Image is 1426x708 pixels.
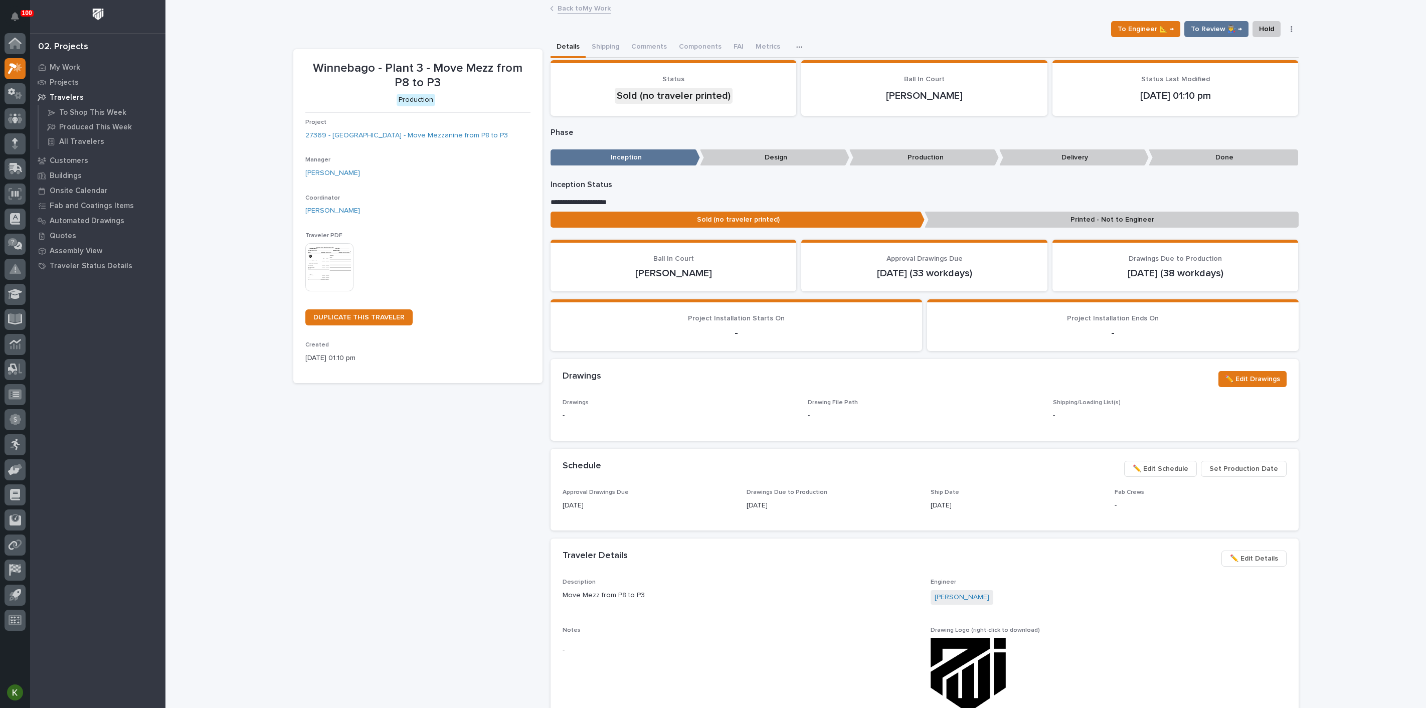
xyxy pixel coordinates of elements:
[59,108,126,117] p: To Shop This Week
[30,258,165,273] a: Traveler Status Details
[931,500,1103,511] p: [DATE]
[50,202,134,211] p: Fab and Coatings Items
[313,314,405,321] span: DUPLICATE THIS TRAVELER
[39,105,165,119] a: To Shop This Week
[1111,21,1180,37] button: To Engineer 📐 →
[1064,90,1287,102] p: [DATE] 01:10 pm
[1064,267,1287,279] p: [DATE] (38 workdays)
[808,400,858,406] span: Drawing File Path
[305,342,329,348] span: Created
[5,682,26,703] button: users-avatar
[886,255,963,262] span: Approval Drawings Due
[563,489,629,495] span: Approval Drawings Due
[563,645,919,655] p: -
[1118,23,1174,35] span: To Engineer 📐 →
[305,157,330,163] span: Manager
[50,93,84,102] p: Travelers
[59,123,132,132] p: Produced This Week
[30,60,165,75] a: My Work
[1253,21,1281,37] button: Hold
[558,2,611,14] a: Back toMy Work
[563,500,735,511] p: [DATE]
[1225,373,1280,385] span: ✏️ Edit Drawings
[50,232,76,241] p: Quotes
[563,267,785,279] p: [PERSON_NAME]
[305,119,326,125] span: Project
[1115,500,1287,511] p: -
[305,206,360,216] a: [PERSON_NAME]
[813,90,1035,102] p: [PERSON_NAME]
[1218,371,1287,387] button: ✏️ Edit Drawings
[50,247,102,256] p: Assembly View
[551,128,1299,137] p: Phase
[1053,400,1121,406] span: Shipping/Loading List(s)
[747,500,919,511] p: [DATE]
[586,37,625,58] button: Shipping
[305,233,342,239] span: Traveler PDF
[563,327,910,339] p: -
[563,400,589,406] span: Drawings
[30,183,165,198] a: Onsite Calendar
[305,168,360,179] a: [PERSON_NAME]
[563,590,919,601] p: Move Mezz from P8 to P3
[939,327,1287,339] p: -
[305,61,530,90] p: Winnebago - Plant 3 - Move Mezz from P8 to P3
[1259,23,1274,35] span: Hold
[849,149,999,166] p: Production
[30,198,165,213] a: Fab and Coatings Items
[931,627,1040,633] span: Drawing Logo (right-click to download)
[50,262,132,271] p: Traveler Status Details
[563,461,601,472] h2: Schedule
[50,217,124,226] p: Automated Drawings
[904,76,945,83] span: Ball In Court
[50,63,80,72] p: My Work
[700,149,849,166] p: Design
[935,592,989,603] a: [PERSON_NAME]
[813,267,1035,279] p: [DATE] (33 workdays)
[50,187,108,196] p: Onsite Calendar
[615,88,733,104] div: Sold (no traveler printed)
[89,5,107,24] img: Workspace Logo
[30,168,165,183] a: Buildings
[750,37,786,58] button: Metrics
[13,12,26,28] div: Notifications100
[673,37,728,58] button: Components
[1191,23,1242,35] span: To Review 👨‍🏭 →
[39,120,165,134] a: Produced This Week
[397,94,435,106] div: Production
[30,228,165,243] a: Quotes
[305,353,530,364] p: [DATE] 01:10 pm
[59,137,104,146] p: All Travelers
[747,489,827,495] span: Drawings Due to Production
[563,579,596,585] span: Description
[50,156,88,165] p: Customers
[50,171,82,181] p: Buildings
[305,130,508,141] a: 27369 - [GEOGRAPHIC_DATA] - Move Mezzanine from P8 to P3
[1133,463,1188,475] span: ✏️ Edit Schedule
[728,37,750,58] button: FAI
[30,213,165,228] a: Automated Drawings
[305,309,413,325] a: DUPLICATE THIS TRAVELER
[551,180,1299,190] p: Inception Status
[1149,149,1298,166] p: Done
[39,134,165,148] a: All Travelers
[1230,553,1278,565] span: ✏️ Edit Details
[563,551,628,562] h2: Traveler Details
[688,315,785,322] span: Project Installation Starts On
[1115,489,1144,495] span: Fab Crews
[30,90,165,105] a: Travelers
[808,410,810,421] p: -
[551,149,700,166] p: Inception
[1184,21,1249,37] button: To Review 👨‍🏭 →
[563,371,601,382] h2: Drawings
[551,212,925,228] p: Sold (no traveler printed)
[50,78,79,87] p: Projects
[931,579,956,585] span: Engineer
[38,42,88,53] div: 02. Projects
[1053,410,1286,421] p: -
[1129,255,1222,262] span: Drawings Due to Production
[1201,461,1287,477] button: Set Production Date
[551,37,586,58] button: Details
[1221,551,1287,567] button: ✏️ Edit Details
[931,489,959,495] span: Ship Date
